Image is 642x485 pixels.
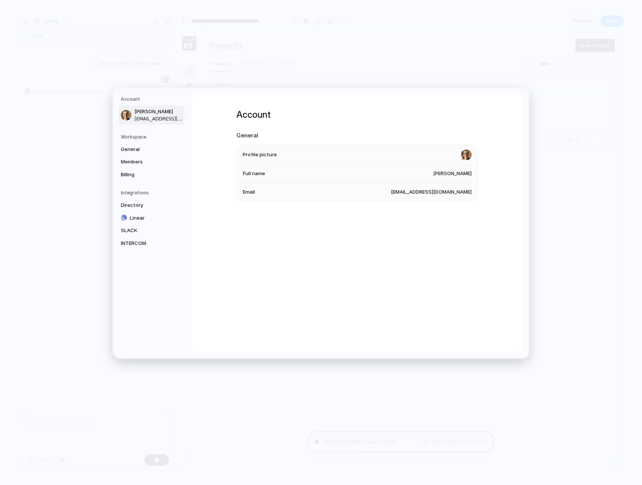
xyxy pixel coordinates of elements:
span: [EMAIL_ADDRESS][DOMAIN_NAME] [134,115,183,122]
a: SLACK [119,225,184,237]
div: Page Size [338,109,368,121]
a: [PERSON_NAME][EMAIL_ADDRESS][DOMAIN_NAME] [119,106,184,125]
div: Page Size: [309,111,335,118]
span: Members [121,158,169,166]
div: 10 [341,111,358,118]
span: Projects [8,40,16,48]
button: New Project [418,9,460,23]
span: [PERSON_NAME] [433,170,472,177]
a: Billing [119,168,184,180]
span: 0 [411,110,414,118]
h2: General [236,131,478,140]
span: General [121,145,169,153]
span: Billing [121,171,169,178]
span: Full name [243,170,265,177]
input: Search for an option Collapsed [366,27,460,44]
div: Search for an option [366,27,460,44]
span: Log out [8,446,16,453]
a: General [119,143,184,155]
button: Users & Roles [5,51,20,66]
span: Linear [130,214,178,222]
h1: Account [236,108,478,122]
span: 0 [420,110,423,118]
span: [PERSON_NAME] [134,108,183,115]
div: Next Page [429,110,437,119]
span: Project [40,54,55,60]
h5: Workspace [121,133,184,140]
span: Email [243,188,255,196]
button: Log out [5,442,20,457]
a: Directory [119,199,184,211]
div: Previous Page [397,110,404,119]
h5: Account [121,96,184,103]
a: INTERCOM [119,237,184,249]
a: Members [119,156,184,168]
span: / [416,111,418,118]
span: Directory [121,202,169,209]
div: First Page [383,110,391,119]
button: Archived [100,28,125,43]
h1: Projects [33,11,415,20]
button: Projects [5,36,20,51]
span: Users & Roles [8,55,16,63]
a: Linear [119,212,184,224]
div: Last Page [443,110,451,119]
h5: Integrations [121,189,184,196]
button: Projects [33,28,57,43]
span: SLACK [121,227,169,234]
a: EY Logo - Home [5,6,20,21]
span: INTERCOM [121,239,169,247]
button: All Entities [63,28,94,43]
span: [EMAIL_ADDRESS][DOMAIN_NAME] [391,188,472,196]
span: Profile picture [243,151,277,158]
